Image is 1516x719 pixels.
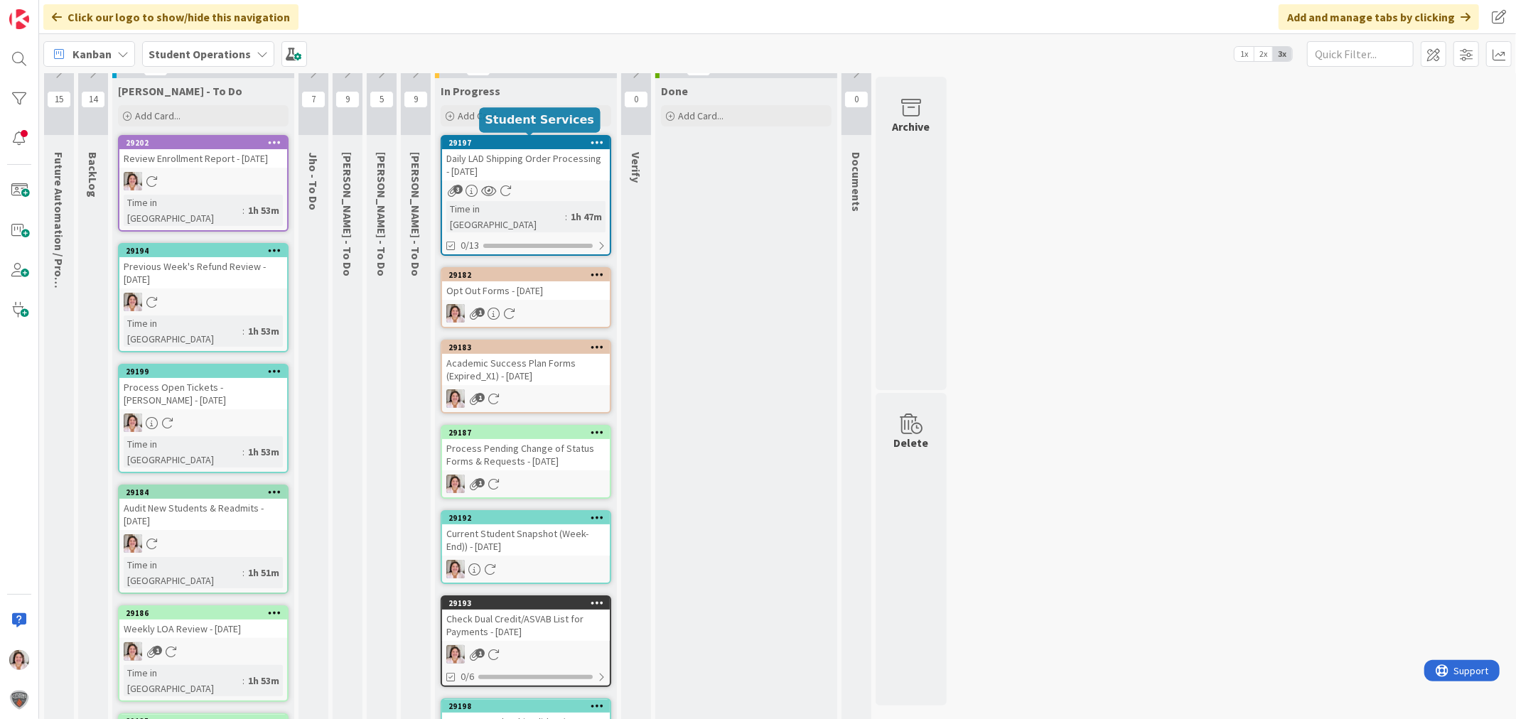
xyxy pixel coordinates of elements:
img: EW [124,172,142,190]
span: : [242,565,244,580]
img: EW [446,389,465,408]
div: EW [119,293,287,311]
span: BackLog [86,152,100,198]
span: 1 [475,393,485,402]
div: Review Enrollment Report - [DATE] [119,149,287,168]
input: Quick Filter... [1307,41,1414,67]
div: 1h 53m [244,202,283,218]
div: Delete [894,434,929,451]
b: Student Operations [149,47,251,61]
span: : [242,202,244,218]
h5: Student Services [485,113,594,126]
img: EW [124,534,142,553]
div: 29192 [442,512,610,524]
span: Emilie - To Do [118,84,242,98]
span: 0 [624,91,648,108]
div: 29199 [119,365,287,378]
span: Jho - To Do [306,152,321,210]
div: 29183 [448,342,610,352]
div: Click our logo to show/hide this navigation [43,4,299,30]
div: EW [119,172,287,190]
div: EW [119,642,287,661]
img: EW [446,560,465,578]
div: Time in [GEOGRAPHIC_DATA] [124,557,242,588]
div: EW [442,475,610,493]
span: Support [30,2,65,19]
div: 29182 [448,270,610,280]
div: 29202 [119,136,287,149]
img: EW [124,293,142,311]
span: 2x [1254,47,1273,61]
span: 1 [153,646,162,655]
span: Verify [629,152,643,183]
div: Archive [893,118,930,135]
div: 29193 [442,597,610,610]
span: 5 [370,91,394,108]
div: 29197 [448,138,610,148]
div: 29187 [448,428,610,438]
span: 1 [475,649,485,658]
span: 1 [475,308,485,317]
span: 9 [404,91,428,108]
div: EW [442,645,610,664]
div: 29184Audit New Students & Readmits - [DATE] [119,486,287,530]
div: 29186 [119,607,287,620]
div: EW [119,413,287,432]
div: 29198 [448,701,610,711]
div: 29187Process Pending Change of Status Forms & Requests - [DATE] [442,426,610,470]
div: Time in [GEOGRAPHIC_DATA] [124,665,242,696]
div: 29193Check Dual Credit/ASVAB List for Payments - [DATE] [442,597,610,641]
div: 1h 53m [244,444,283,460]
img: EW [446,475,465,493]
div: Check Dual Credit/ASVAB List for Payments - [DATE] [442,610,610,641]
div: 29183 [442,341,610,354]
div: Time in [GEOGRAPHIC_DATA] [124,315,242,347]
div: Time in [GEOGRAPHIC_DATA] [446,201,565,232]
span: 3x [1273,47,1292,61]
span: 7 [301,91,326,108]
span: Add Card... [458,109,503,122]
div: 29184 [119,486,287,499]
div: Daily LAD Shipping Order Processing - [DATE] [442,149,610,180]
div: 29184 [126,487,287,497]
span: 0/13 [461,238,479,253]
div: 29198 [442,700,610,713]
span: 15 [47,91,71,108]
div: 29182Opt Out Forms - [DATE] [442,269,610,300]
div: Previous Week's Refund Review - [DATE] [119,257,287,288]
div: Weekly LOA Review - [DATE] [119,620,287,638]
div: 29194 [119,244,287,257]
div: 29199 [126,367,287,377]
span: 3 [453,185,463,194]
span: Add Card... [135,109,181,122]
span: : [242,323,244,339]
span: Future Automation / Process Building [52,152,66,345]
span: : [565,209,567,225]
span: Documents [849,152,864,212]
div: 1h 51m [244,565,283,580]
div: 1h 53m [244,673,283,688]
div: 29194 [126,246,287,256]
div: EW [119,534,287,553]
div: 1h 47m [567,209,606,225]
div: 29183Academic Success Plan Forms (Expired_X1) - [DATE] [442,341,610,385]
span: Done [661,84,688,98]
img: EW [124,642,142,661]
div: 29197 [442,136,610,149]
img: EW [446,645,465,664]
div: Audit New Students & Readmits - [DATE] [119,499,287,530]
span: Amanda - To Do [409,152,423,276]
div: 29182 [442,269,610,281]
div: Time in [GEOGRAPHIC_DATA] [124,436,242,467]
img: EW [124,413,142,432]
div: EW [442,389,610,408]
div: 1h 53m [244,323,283,339]
div: 29202Review Enrollment Report - [DATE] [119,136,287,168]
span: 1x [1235,47,1254,61]
div: 29186Weekly LOA Review - [DATE] [119,607,287,638]
span: 9 [335,91,360,108]
div: EW [442,304,610,323]
div: 29187 [442,426,610,439]
span: Eric - To Do [375,152,389,276]
span: Kanban [72,45,112,63]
